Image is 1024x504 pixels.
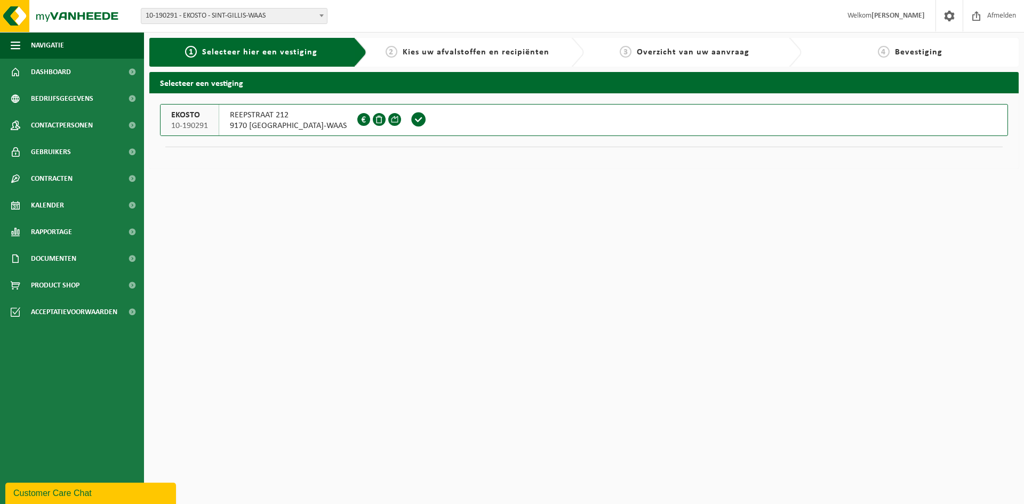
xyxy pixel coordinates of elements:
iframe: chat widget [5,481,178,504]
span: 4 [878,46,890,58]
span: Product Shop [31,272,79,299]
span: 3 [620,46,631,58]
span: Navigatie [31,32,64,59]
span: Bevestiging [895,48,942,57]
span: 9170 [GEOGRAPHIC_DATA]-WAAS [230,121,347,131]
span: 10-190291 - EKOSTO - SINT-GILLIS-WAAS [141,9,327,23]
span: Kalender [31,192,64,219]
strong: [PERSON_NAME] [871,12,925,20]
span: Dashboard [31,59,71,85]
h2: Selecteer een vestiging [149,72,1019,93]
span: Kies uw afvalstoffen en recipiënten [403,48,549,57]
span: EKOSTO [171,110,208,121]
span: Overzicht van uw aanvraag [637,48,749,57]
span: 10-190291 - EKOSTO - SINT-GILLIS-WAAS [141,8,327,24]
span: 1 [185,46,197,58]
span: 2 [386,46,397,58]
span: Rapportage [31,219,72,245]
span: Documenten [31,245,76,272]
span: Contracten [31,165,73,192]
span: Selecteer hier een vestiging [202,48,317,57]
span: REEPSTRAAT 212 [230,110,347,121]
span: Contactpersonen [31,112,93,139]
span: Gebruikers [31,139,71,165]
span: 10-190291 [171,121,208,131]
button: EKOSTO 10-190291 REEPSTRAAT 2129170 [GEOGRAPHIC_DATA]-WAAS [160,104,1008,136]
span: Acceptatievoorwaarden [31,299,117,325]
span: Bedrijfsgegevens [31,85,93,112]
